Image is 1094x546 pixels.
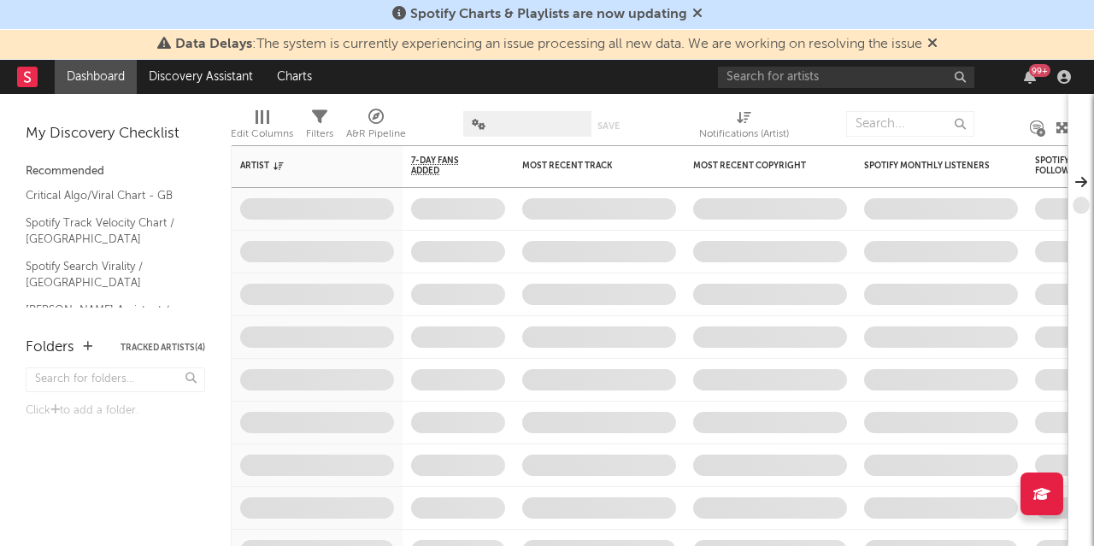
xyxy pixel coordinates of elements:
[699,124,789,144] div: Notifications (Artist)
[1024,70,1036,84] button: 99+
[346,103,406,152] div: A&R Pipeline
[26,367,205,392] input: Search for folders...
[231,124,293,144] div: Edit Columns
[231,103,293,152] div: Edit Columns
[864,161,992,171] div: Spotify Monthly Listeners
[26,214,188,249] a: Spotify Track Velocity Chart / [GEOGRAPHIC_DATA]
[265,60,324,94] a: Charts
[597,121,620,131] button: Save
[410,8,687,21] span: Spotify Charts & Playlists are now updating
[26,186,188,205] a: Critical Algo/Viral Chart - GB
[346,124,406,144] div: A&R Pipeline
[699,103,789,152] div: Notifications (Artist)
[137,60,265,94] a: Discovery Assistant
[26,257,188,292] a: Spotify Search Virality / [GEOGRAPHIC_DATA]
[26,301,188,336] a: [PERSON_NAME] Assistant / [GEOGRAPHIC_DATA]
[121,343,205,352] button: Tracked Artists(4)
[175,38,922,51] span: : The system is currently experiencing an issue processing all new data. We are working on resolv...
[927,38,938,51] span: Dismiss
[306,124,333,144] div: Filters
[522,161,650,171] div: Most Recent Track
[306,103,333,152] div: Filters
[846,111,974,137] input: Search...
[692,8,703,21] span: Dismiss
[240,161,368,171] div: Artist
[411,156,479,176] span: 7-Day Fans Added
[26,161,205,182] div: Recommended
[26,338,74,358] div: Folders
[55,60,137,94] a: Dashboard
[26,124,205,144] div: My Discovery Checklist
[175,38,252,51] span: Data Delays
[693,161,821,171] div: Most Recent Copyright
[718,67,974,88] input: Search for artists
[26,401,205,421] div: Click to add a folder.
[1029,64,1050,77] div: 99 +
